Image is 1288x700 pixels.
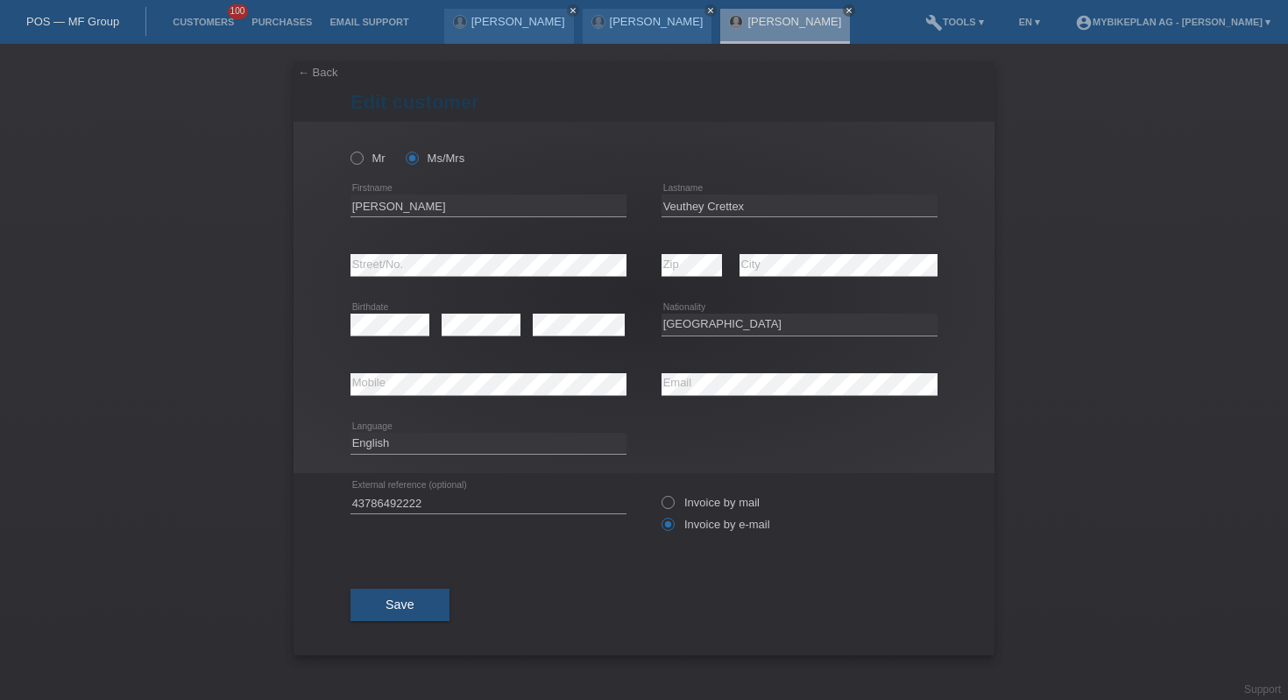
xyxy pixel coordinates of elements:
a: close [704,4,717,17]
i: close [845,6,853,15]
h1: Edit customer [350,91,938,113]
a: Support [1244,683,1281,696]
i: account_circle [1075,14,1093,32]
i: close [706,6,715,15]
a: Purchases [243,17,321,27]
input: Ms/Mrs [406,152,417,163]
a: EN ▾ [1010,17,1049,27]
a: close [843,4,855,17]
span: 100 [228,4,249,19]
label: Invoice by mail [662,496,760,509]
input: Mr [350,152,362,163]
label: Invoice by e-mail [662,518,770,531]
label: Ms/Mrs [406,152,464,165]
a: [PERSON_NAME] [471,15,565,28]
label: Mr [350,152,386,165]
a: [PERSON_NAME] [610,15,704,28]
a: ← Back [298,66,338,79]
button: Save [350,589,449,622]
input: Invoice by e-mail [662,518,673,540]
a: account_circleMybikeplan AG - [PERSON_NAME] ▾ [1066,17,1279,27]
a: Email Support [321,17,417,27]
input: Invoice by mail [662,496,673,518]
a: Customers [164,17,243,27]
i: close [569,6,577,15]
i: build [925,14,943,32]
a: close [567,4,579,17]
span: Save [386,597,414,612]
a: [PERSON_NAME] [747,15,841,28]
a: buildTools ▾ [916,17,993,27]
a: POS — MF Group [26,15,119,28]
